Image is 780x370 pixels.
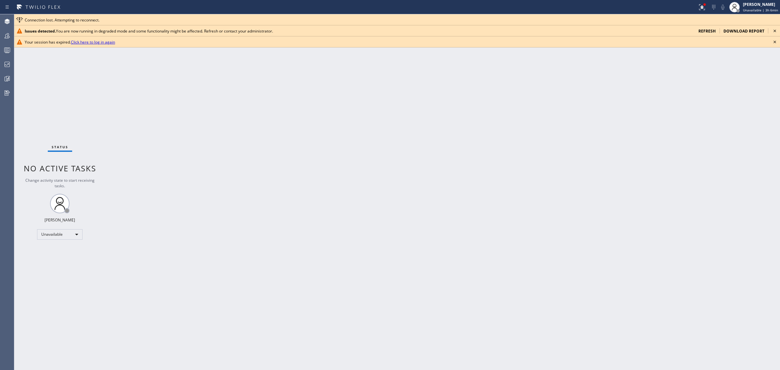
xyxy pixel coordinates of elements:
span: refresh [698,28,716,34]
a: Click here to log in again [71,39,115,45]
span: Status [52,145,68,149]
button: Mute [718,3,727,12]
span: Unavailable | 3h 6min [743,8,778,12]
div: [PERSON_NAME] [743,2,778,7]
span: Connection lost. Attempting to reconnect. [25,17,99,23]
span: download report [723,28,764,34]
div: You are now running in degraded mode and some functionality might be affected. Refresh or contact... [25,28,693,34]
span: Change activity state to start receiving tasks. [25,178,95,189]
b: Issues detected. [25,28,56,34]
span: No active tasks [24,163,96,174]
div: [PERSON_NAME] [45,217,75,223]
span: Your session has expired. [25,39,115,45]
div: Unavailable [37,229,83,240]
